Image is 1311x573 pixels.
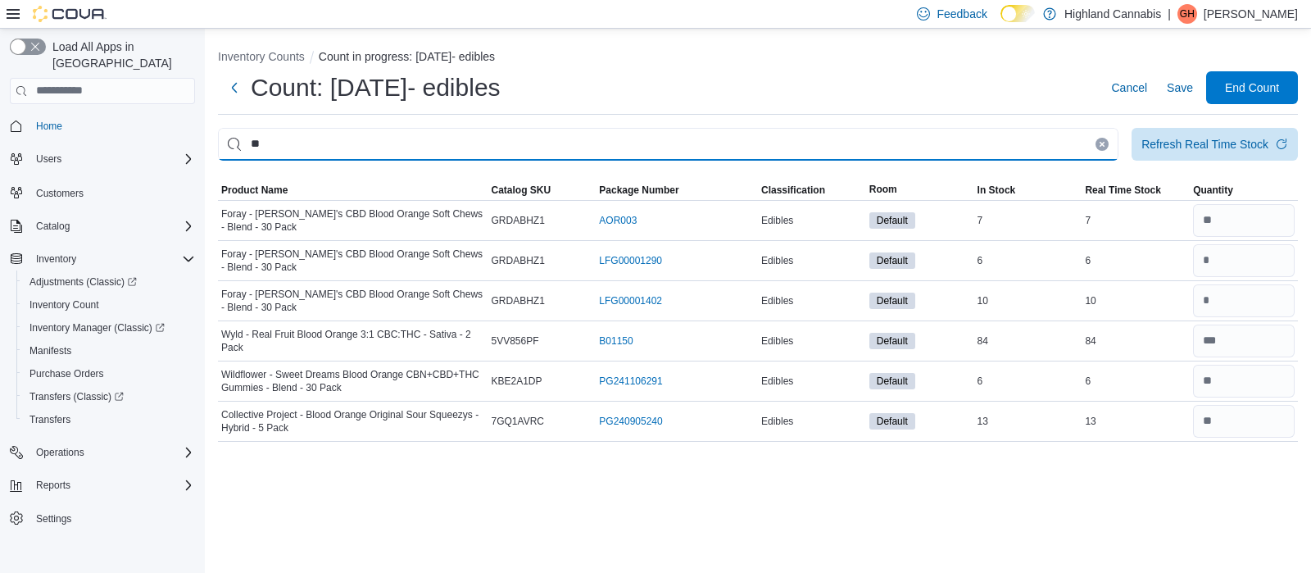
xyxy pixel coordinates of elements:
[221,368,485,394] span: Wildflower - Sweet Dreams Blood Orange CBN+CBD+THC Gummies - Blend - 30 Pack
[492,254,545,267] span: GRDABHZ1
[1190,180,1298,200] button: Quantity
[29,249,195,269] span: Inventory
[761,375,793,388] span: Edibles
[221,408,485,434] span: Collective Project - Blood Orange Original Sour Squeezys - Hybrid - 5 Pack
[23,387,195,407] span: Transfers (Classic)
[319,50,495,63] button: Count in progress: [DATE]- edibles
[23,295,106,315] a: Inventory Count
[23,341,195,361] span: Manifests
[29,149,195,169] span: Users
[23,272,143,292] a: Adjustments (Classic)
[761,415,793,428] span: Edibles
[36,120,62,133] span: Home
[33,6,107,22] img: Cova
[3,180,202,204] button: Customers
[974,331,1082,351] div: 84
[488,180,597,200] button: Catalog SKU
[1082,371,1190,391] div: 6
[1082,211,1190,230] div: 7
[877,334,908,348] span: Default
[16,316,202,339] a: Inventory Manager (Classic)
[29,390,124,403] span: Transfers (Classic)
[596,180,758,200] button: Package Number
[23,272,195,292] span: Adjustments (Classic)
[3,114,202,138] button: Home
[23,341,78,361] a: Manifests
[36,252,76,266] span: Inventory
[29,298,99,312] span: Inventory Count
[1160,71,1200,104] button: Save
[46,39,195,71] span: Load All Apps in [GEOGRAPHIC_DATA]
[1082,412,1190,431] div: 13
[869,293,915,309] span: Default
[599,214,637,227] a: AOR003
[29,216,76,236] button: Catalog
[877,253,908,268] span: Default
[16,408,202,431] button: Transfers
[16,362,202,385] button: Purchase Orders
[974,371,1082,391] div: 6
[3,148,202,171] button: Users
[492,184,551,197] span: Catalog SKU
[1180,4,1195,24] span: GH
[221,184,288,197] span: Product Name
[3,248,202,271] button: Inventory
[761,184,825,197] span: Classification
[492,375,542,388] span: KBE2A1DP
[29,182,195,202] span: Customers
[1132,128,1298,161] button: Refresh Real Time Stock
[36,512,71,525] span: Settings
[869,373,915,389] span: Default
[869,333,915,349] span: Default
[23,364,111,384] a: Purchase Orders
[1206,71,1298,104] button: End Count
[1105,71,1154,104] button: Cancel
[16,293,202,316] button: Inventory Count
[221,248,485,274] span: Foray - [PERSON_NAME]'s CBD Blood Orange Soft Chews - Blend - 30 Pack
[29,475,195,495] span: Reports
[221,328,485,354] span: Wyld - Real Fruit Blood Orange 3:1 CBC:THC - Sativa - 2 Pack
[1167,80,1193,96] span: Save
[761,294,793,307] span: Edibles
[761,254,793,267] span: Edibles
[23,410,77,430] a: Transfers
[1204,4,1298,24] p: [PERSON_NAME]
[974,291,1082,311] div: 10
[10,107,195,573] nav: Complex example
[599,375,662,388] a: PG241106291
[29,116,195,136] span: Home
[29,116,69,136] a: Home
[974,251,1082,271] div: 6
[1096,138,1109,151] button: Clear input
[29,249,83,269] button: Inventory
[1085,184,1160,197] span: Real Time Stock
[218,71,251,104] button: Next
[492,415,544,428] span: 7GQ1AVRC
[29,443,91,462] button: Operations
[1064,4,1161,24] p: Highland Cannabis
[1082,251,1190,271] div: 6
[29,321,165,334] span: Inventory Manager (Classic)
[23,410,195,430] span: Transfers
[23,318,195,338] span: Inventory Manager (Classic)
[869,183,897,196] span: Room
[877,414,908,429] span: Default
[1082,291,1190,311] div: 10
[218,48,1298,68] nav: An example of EuiBreadcrumbs
[599,415,662,428] a: PG240905240
[29,508,195,529] span: Settings
[23,364,195,384] span: Purchase Orders
[3,215,202,238] button: Catalog
[761,334,793,348] span: Edibles
[36,446,84,459] span: Operations
[1000,5,1035,22] input: Dark Mode
[251,71,501,104] h1: Count: [DATE]- edibles
[29,443,195,462] span: Operations
[974,412,1082,431] div: 13
[3,441,202,464] button: Operations
[29,344,71,357] span: Manifests
[16,271,202,293] a: Adjustments (Classic)
[29,413,70,426] span: Transfers
[761,214,793,227] span: Edibles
